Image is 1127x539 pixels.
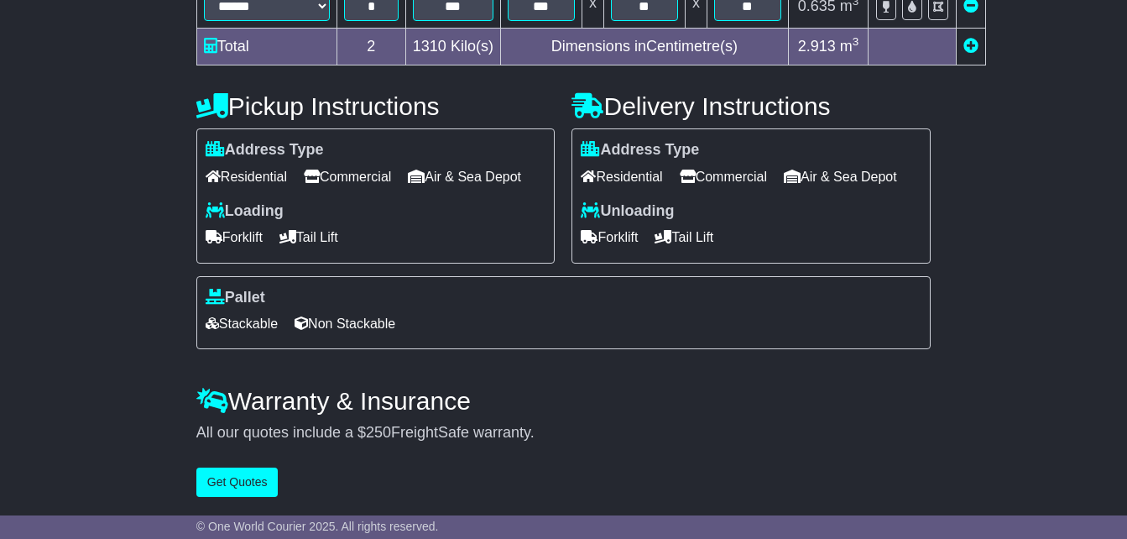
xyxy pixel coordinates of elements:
[405,29,500,65] td: Kilo(s)
[581,224,638,250] span: Forklift
[196,92,556,120] h4: Pickup Instructions
[581,202,674,221] label: Unloading
[500,29,788,65] td: Dimensions in Centimetre(s)
[206,224,263,250] span: Forklift
[279,224,338,250] span: Tail Lift
[413,38,446,55] span: 1310
[196,29,337,65] td: Total
[337,29,405,65] td: 2
[196,424,931,442] div: All our quotes include a $ FreightSafe warranty.
[571,92,931,120] h4: Delivery Instructions
[206,164,287,190] span: Residential
[853,35,859,48] sup: 3
[206,202,284,221] label: Loading
[196,387,931,415] h4: Warranty & Insurance
[581,164,662,190] span: Residential
[304,164,391,190] span: Commercial
[206,311,278,337] span: Stackable
[366,424,391,441] span: 250
[206,141,324,160] label: Address Type
[196,468,279,497] button: Get Quotes
[784,164,897,190] span: Air & Sea Depot
[295,311,395,337] span: Non Stackable
[655,224,713,250] span: Tail Lift
[196,520,439,533] span: © One World Courier 2025. All rights reserved.
[206,289,265,307] label: Pallet
[798,38,836,55] span: 2.913
[581,141,699,160] label: Address Type
[680,164,767,190] span: Commercial
[963,38,978,55] a: Add new item
[408,164,521,190] span: Air & Sea Depot
[840,38,859,55] span: m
